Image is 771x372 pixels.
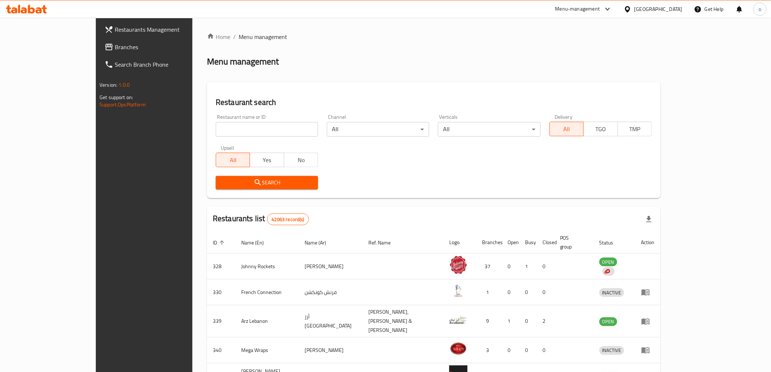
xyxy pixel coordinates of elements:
[207,56,279,67] h2: Menu management
[250,153,284,167] button: Yes
[549,122,584,136] button: All
[641,346,655,355] div: Menu
[519,305,537,337] td: 0
[305,238,336,247] span: Name (Ar)
[213,213,309,225] h2: Restaurants list
[299,279,363,305] td: فرنش كونكشن
[537,337,554,363] td: 0
[216,122,318,137] input: Search for restaurant name or ID..
[476,337,502,363] td: 3
[537,231,554,254] th: Closed
[235,279,299,305] td: French Connection
[476,279,502,305] td: 1
[476,231,502,254] th: Branches
[519,279,537,305] td: 0
[363,305,443,337] td: [PERSON_NAME],[PERSON_NAME] & [PERSON_NAME]
[443,231,476,254] th: Logo
[449,340,467,358] img: Mega Wraps
[267,216,309,223] span: 42063 record(s)
[327,122,429,137] div: All
[99,100,146,109] a: Support.OpsPlatform
[602,267,615,276] div: Indicates that the vendor menu management has been moved to DH Catalog service
[299,305,363,337] td: أرز [GEOGRAPHIC_DATA]
[519,231,537,254] th: Busy
[241,238,273,247] span: Name (En)
[284,153,318,167] button: No
[502,254,519,279] td: 0
[221,145,234,150] label: Upsell
[476,254,502,279] td: 37
[253,155,281,165] span: Yes
[449,256,467,274] img: Johnny Rockets
[235,305,299,337] td: Arz Lebanon
[449,282,467,300] img: French Connection
[115,60,219,69] span: Search Branch Phone
[99,80,117,90] span: Version:
[599,258,617,266] span: OPEN
[438,122,540,137] div: All
[641,317,655,326] div: Menu
[519,337,537,363] td: 0
[599,289,624,297] span: INACTIVE
[118,80,130,90] span: 1.0.0
[287,155,315,165] span: No
[583,122,618,136] button: TGO
[599,317,617,326] span: OPEN
[216,153,250,167] button: All
[233,32,236,41] li: /
[222,178,312,187] span: Search
[587,124,615,134] span: TGO
[219,155,247,165] span: All
[216,176,318,189] button: Search
[635,231,661,254] th: Action
[267,214,309,225] div: Total records count
[537,305,554,337] td: 2
[604,268,610,275] img: delivery hero logo
[599,238,623,247] span: Status
[207,32,661,41] nav: breadcrumb
[99,21,224,38] a: Restaurants Management
[115,43,219,51] span: Branches
[299,337,363,363] td: [PERSON_NAME]
[537,254,554,279] td: 0
[621,124,649,134] span: TMP
[99,56,224,73] a: Search Branch Phone
[634,5,682,13] div: [GEOGRAPHIC_DATA]
[368,238,400,247] span: Ref. Name
[213,238,227,247] span: ID
[641,288,655,297] div: Menu
[502,231,519,254] th: Open
[502,305,519,337] td: 1
[502,337,519,363] td: 0
[599,346,624,355] span: INACTIVE
[476,305,502,337] td: 9
[555,5,600,13] div: Menu-management
[555,114,573,120] label: Delivery
[502,279,519,305] td: 0
[216,97,652,108] h2: Restaurant search
[519,254,537,279] td: 1
[115,25,219,34] span: Restaurants Management
[235,254,299,279] td: Johnny Rockets
[99,38,224,56] a: Branches
[599,288,624,297] div: INACTIVE
[449,311,467,329] img: Arz Lebanon
[99,93,133,102] span: Get support on:
[640,211,658,228] div: Export file
[560,234,585,251] span: POS group
[553,124,581,134] span: All
[239,32,287,41] span: Menu management
[759,5,761,13] span: o
[235,337,299,363] td: Mega Wraps
[537,279,554,305] td: 0
[618,122,652,136] button: TMP
[299,254,363,279] td: [PERSON_NAME]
